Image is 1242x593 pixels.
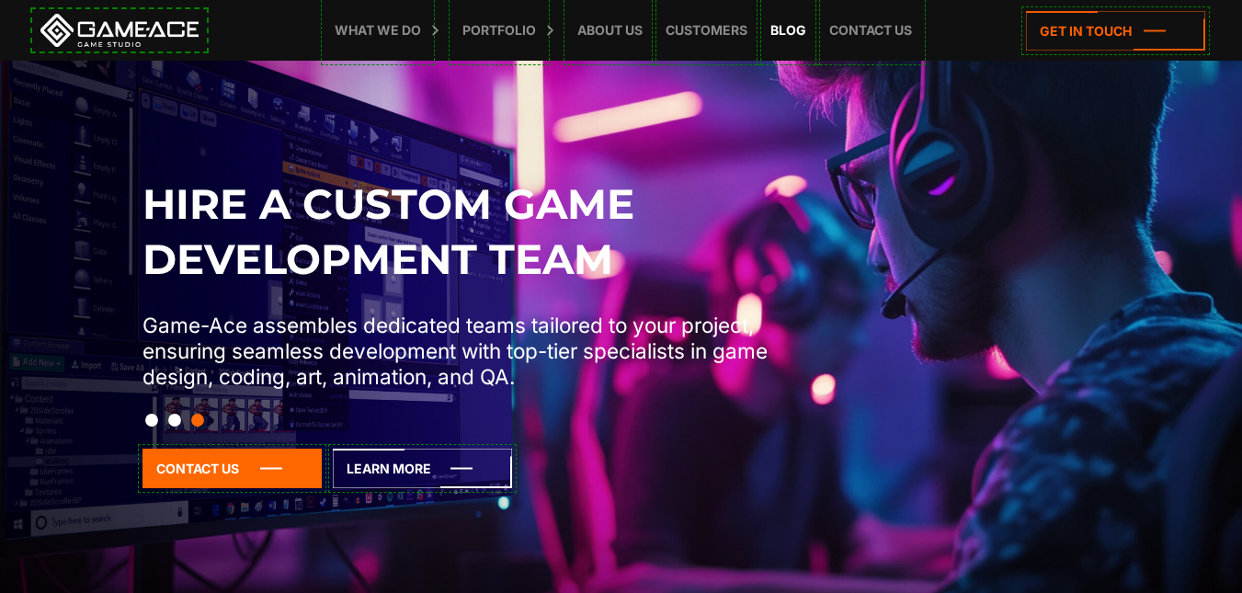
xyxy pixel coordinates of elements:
[145,405,158,436] button: Slide 1
[142,449,322,488] a: Contact Us
[168,405,181,436] button: Slide 2
[333,449,512,488] a: Learn More
[142,177,784,287] h2: Hire a Custom Game Development Team
[191,405,204,436] button: Slide 3
[1026,11,1205,51] a: Get in touch
[142,313,784,390] p: Game-Ace assembles dedicated teams tailored to your project, ensuring seamless development with t...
